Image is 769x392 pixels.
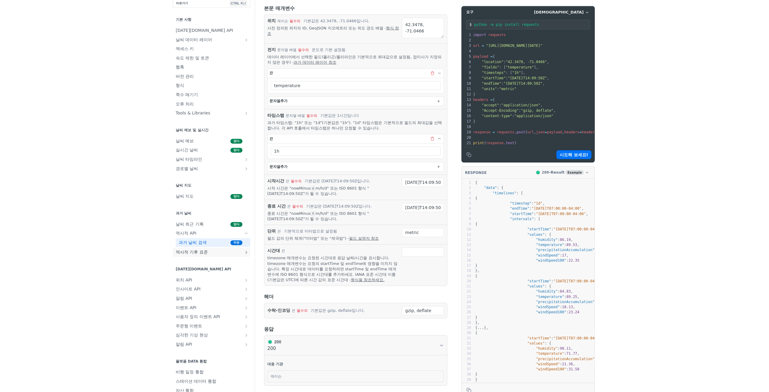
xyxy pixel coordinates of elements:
font: 시작 시간은 "nowMinus [267,186,311,190]
div: 1 [462,180,471,185]
span: "precipitationAccumulation" [536,248,594,252]
font: 요구 [466,10,473,14]
span: : , [473,81,545,86]
div: 15 [462,253,471,258]
div: 1 [462,32,472,38]
font: 과거 타임스텝: "1h" 또는 "1d"(기본값은 "1h"). "1d" 타임스텝은 기본적으로 필드의 최대값을 선택합니다. 각 API 호출에서 타임스텝은 하나만 요청할 수 있습니다. [267,120,442,130]
a: 형식을 참조하세요. [351,278,384,282]
span: : [473,87,517,91]
font: 속도 제한 및 토큰 [176,56,209,60]
button: 이벤트 API에 대한 하위 페이지 표시 [244,305,249,310]
span: = [545,130,547,134]
font: 오류 처리 [176,102,194,106]
button: 사용자 정의 이벤트 API에 대한 하위 페이지 표시 [244,315,249,319]
span: "1h" [512,71,521,75]
font: 필수의 [298,48,309,52]
span: ( . ) [473,141,517,145]
span: : , [473,108,556,113]
span: { [473,54,495,59]
font: m/h/d" 또는 ISO 8601 형식 "[DATE]T14:09:50Z"가 될 수 있습니다. [267,211,369,221]
div: 21 [462,140,472,146]
div: 19 [462,274,471,279]
span: : , [473,60,549,64]
font: 타임스텝 [267,113,284,118]
span: "[DATE]T07:00:00-04:00" [553,227,603,231]
font: 이벤트 API [176,305,196,310]
font: 필수의 [306,114,317,118]
font: 역사적 기후 표준 [176,250,208,254]
div: 11 [462,232,471,237]
button: RESPONSE [465,170,487,176]
span: : [ ], [473,71,525,75]
font: 웹훅 [176,65,184,69]
span: . ( , , ) [473,130,599,134]
span: : , [475,248,601,252]
button: 알림 API에 대한 하위 페이지 표시 [244,296,249,301]
font: 추가 [280,99,287,103]
button: Insights API에 대한 하위 페이지 표시 [244,287,249,292]
font: 형식 [176,83,184,88]
font: 끈 [277,229,281,233]
span: "[DATE]T07:00:00-04:00" [536,212,586,216]
button: 끈 [268,69,444,78]
font: 시간대 [267,248,280,253]
font: 끈 [281,249,285,253]
div: 13 [462,242,471,248]
span: : { [475,232,551,237]
span: "units" [482,87,497,91]
div: 3 [462,43,472,48]
span: : , [473,103,543,107]
span: : , [475,238,573,242]
font: 필수의 [292,204,303,208]
span: "startTime" [482,76,506,80]
span: }, [475,269,480,273]
font: 액세스 키 [176,46,194,51]
button: 숨다 [436,71,442,76]
span: "startTime" [510,212,534,216]
div: 6 [462,59,472,65]
div: 17 [462,119,472,124]
font: [DATE][DOMAIN_NAME] API [176,267,231,271]
span: "intervals" [510,217,534,221]
a: 버전 관리 [173,72,250,81]
span: "42.3478, -71.0466" [506,60,547,64]
a: 필드 설명자 참조 [349,236,379,241]
span: { [475,196,477,200]
div: 4 [462,196,471,201]
font: 제이슨 [277,19,288,23]
span: "[URL][DOMAIN_NAME][DATE]" [486,44,543,48]
button: 숨다 [436,136,442,141]
font: 문자열 배열 [286,114,305,118]
font: 주문형 이벤트 [176,324,202,328]
span: : { [475,186,503,190]
font: 문자열 [269,99,280,103]
div: 18 [462,268,471,273]
span: : [ [475,217,540,221]
button: 심각한 기상 현상에 대한 하위 페이지 표시 [244,333,249,338]
button: Hide subpages for Historical API [244,231,249,236]
div: 19 [462,129,472,135]
span: { [473,98,495,102]
div: 9 [462,75,472,81]
span: "startTime" [527,227,551,231]
a: Tools & LibrariesShow subpages for Tools & Libraries [173,109,250,118]
div: 2 [462,38,472,43]
button: 위치 API에 대한 하위 페이지 표시 [244,278,249,283]
a: 스테이션 데이터 통합 [173,377,250,386]
span: json [536,130,545,134]
span: Example [566,170,584,175]
span: "Accept-Encoding" [482,108,519,113]
font: 얻다 [233,139,239,143]
button: Show subpages for Tools & Libraries [244,111,249,116]
button: 삭제 [430,136,435,141]
span: headers [473,98,488,102]
svg: 셰브론 [439,343,444,348]
span: "endTime" [482,81,501,86]
font: 바로가기 [176,2,188,5]
span: url [527,130,534,134]
span: "location" [482,60,503,64]
font: 시작시간 [267,178,284,183]
span: : , [475,201,545,205]
div: 14 [462,102,472,108]
button: 경로별 날씨에 대한 하위 페이지 표시 [244,166,249,171]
